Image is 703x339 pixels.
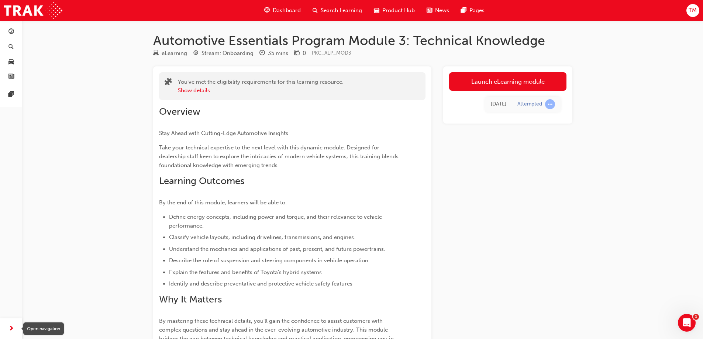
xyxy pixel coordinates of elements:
[8,80,23,95] div: Profile image for Trak
[693,314,699,320] span: 1
[8,91,14,98] span: pages-icon
[29,249,44,254] span: Home
[159,175,244,187] span: Learning Outcomes
[461,6,466,15] span: pages-icon
[55,3,94,16] h1: Messages
[159,106,200,117] span: Overview
[374,6,379,15] span: car-icon
[427,6,432,15] span: news-icon
[303,49,306,58] div: 0
[259,50,265,57] span: clock-icon
[273,6,301,15] span: Dashboard
[26,60,46,68] div: Training
[517,101,542,108] div: Attempted
[469,6,485,15] span: Pages
[153,32,572,49] h1: Automotive Essentials Program Module 3: Technical Knowledge
[8,108,23,122] div: Profile image for Trak
[38,170,59,177] div: • [DATE]
[159,144,400,169] span: Take your technical expertise to the next level with this dynamic module. Designed for dealership...
[48,60,69,68] div: • [DATE]
[259,49,288,58] div: Duration
[159,199,287,206] span: By the end of this module, learners will be able to:
[23,322,64,335] div: Open navigation
[169,234,355,241] span: Classify vehicle layouts, including drivelines, transmissions, and engines.
[8,217,23,232] div: Profile image for Trak
[8,53,23,68] div: Profile image for Training
[8,162,23,177] div: Profile image for Trak
[4,2,62,19] img: Trak
[38,142,59,150] div: • [DATE]
[8,135,23,150] div: Profile image for Trak
[178,86,210,95] button: Show details
[38,33,59,41] div: • [DATE]
[193,50,199,57] span: target-icon
[96,249,125,254] span: Messages
[8,190,23,204] div: Profile image for Trak
[169,280,352,287] span: Identify and describe preventative and protective vehicle safety features
[26,53,647,59] span: Hi [PERSON_NAME], 📢 Help Us Improve! We'd love your feedback on our product training. Could you t...
[34,194,114,209] button: Send us a message
[312,50,351,56] span: Learning resource code
[26,33,37,41] div: Trak
[169,269,323,276] span: Explain the features and benefits of Toyota’s hybrid systems.
[258,3,307,18] a: guage-iconDashboard
[26,190,410,196] span: New Training Module Available! "KINTO – An Introduction" is now live. Enhance your sales skills a...
[26,170,37,177] div: Trak
[159,130,288,136] span: Stay Ahead with Cutting-Edge Automotive Insights
[545,99,555,109] span: learningRecordVerb_ATTEMPT-icon
[294,50,300,57] span: money-icon
[8,44,14,51] span: search-icon
[313,6,318,15] span: search-icon
[455,3,490,18] a: pages-iconPages
[382,6,415,15] span: Product Hub
[178,78,344,94] div: You've met the eligibility requirements for this learning resource.
[130,3,143,16] div: Close
[421,3,455,18] a: news-iconNews
[449,72,566,91] a: Launch eLearning module
[74,230,148,260] button: Messages
[159,294,222,305] span: Why It Matters
[8,59,14,65] span: car-icon
[38,115,59,123] div: • [DATE]
[686,4,699,17] button: TM
[435,6,449,15] span: News
[8,26,23,41] div: Profile image for Trak
[193,49,254,58] div: Stream
[26,197,37,205] div: Trak
[307,3,368,18] a: search-iconSearch Learning
[26,142,37,150] div: Trak
[26,224,37,232] div: Trak
[162,49,187,58] div: eLearning
[294,49,306,58] div: Price
[491,100,506,108] div: Tue Sep 16 2025 11:05:12 GMT+1000 (Australian Eastern Standard Time)
[8,74,14,80] span: news-icon
[153,49,187,58] div: Type
[169,257,370,264] span: Describe the role of suspension and steering components in vehicle operation.
[689,6,697,15] span: TM
[8,324,14,333] span: next-icon
[201,49,254,58] div: Stream: Onboarding
[38,224,59,232] div: • [DATE]
[26,115,37,123] div: Trak
[169,246,385,252] span: Understand the mechanics and applications of past, present, and future powertrains.
[8,29,14,35] span: guage-icon
[368,3,421,18] a: car-iconProduct Hub
[321,6,362,15] span: Search Learning
[169,214,383,229] span: Define energy concepts, including power and torque, and their relevance to vehicle performance.
[165,79,172,87] span: puzzle-icon
[26,88,37,96] div: Trak
[38,88,59,96] div: • [DATE]
[678,314,696,332] iframe: Intercom live chat
[268,49,288,58] div: 35 mins
[264,6,270,15] span: guage-icon
[153,50,159,57] span: learningResourceType_ELEARNING-icon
